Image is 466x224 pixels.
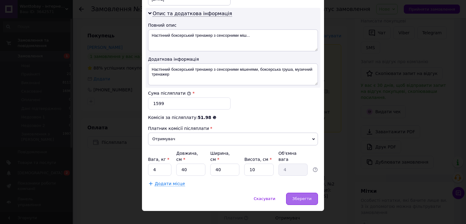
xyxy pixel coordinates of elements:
label: Сума післяплати [148,91,191,96]
div: Комісія за післяплату: [148,114,318,120]
textarea: Настінний боксерський тренажер з сенсорними міш... [148,29,318,51]
label: Ширина, см [210,151,230,162]
span: 51.98 ₴ [198,115,216,120]
div: Об'ємна вага [279,150,308,162]
span: Отримувач [148,133,318,145]
span: Скасувати [254,196,275,201]
span: Опис та додаткова інформація [153,11,232,17]
label: Висота, см [244,157,272,162]
div: Повний опис [148,22,318,28]
label: Вага, кг [148,157,169,162]
span: Додати місце [155,181,185,186]
span: Платник комісії післяплати [148,126,209,131]
textarea: Настінний боксерський тренажер з сенсорними мішенями, боксерська груша, музичний тренажер [148,63,318,85]
div: Додаткова інформація [148,56,318,62]
span: Зберегти [292,196,312,201]
label: Довжина, см [176,151,198,162]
